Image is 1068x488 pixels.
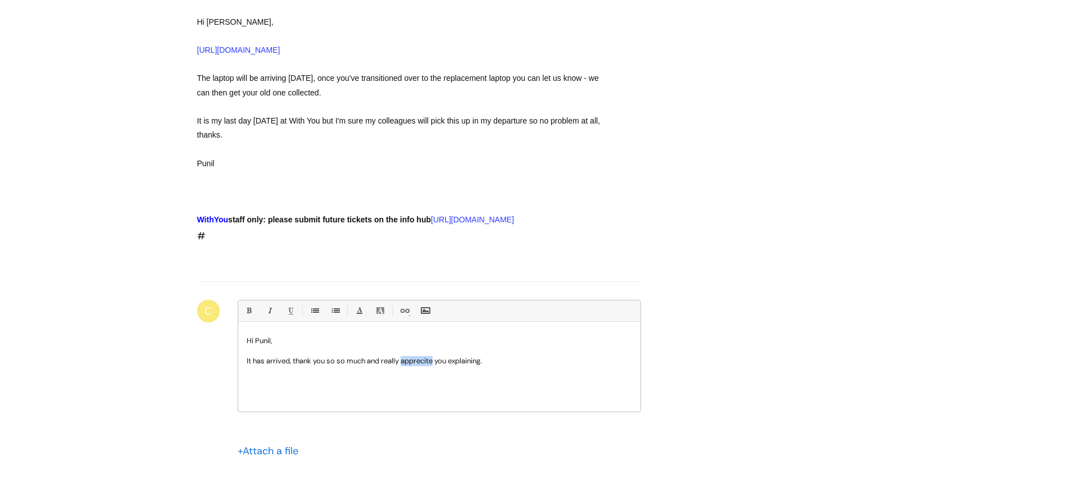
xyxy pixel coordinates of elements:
[373,304,387,318] a: Back Color
[283,304,297,318] a: Underline(Ctrl-U)
[197,300,220,322] div: C
[197,215,431,224] strong: staff only: please submit future tickets on the info hub
[197,15,601,58] div: Hi [PERSON_NAME],
[197,157,601,171] div: Punil
[197,45,280,54] a: [URL][DOMAIN_NAME]
[197,15,601,245] div: #
[418,304,432,318] a: Insert Image...
[238,442,305,460] div: Attach a file
[352,304,366,318] a: Font Color
[197,114,601,142] div: It is my last day [DATE] at With You but I'm sure my colleagues will pick this up in my departure...
[328,304,342,318] a: 1. Ordered List (Ctrl-Shift-8)
[431,215,514,224] a: [URL][DOMAIN_NAME]
[397,304,411,318] a: Link
[262,304,276,318] a: Italic (Ctrl-I)
[197,215,229,224] span: WithYou
[247,336,632,346] p: Hi Punil,
[242,304,256,318] a: Bold (Ctrl-B)
[247,356,632,366] p: It has arrived, thank you so so much and really apprecite you explaining.
[307,304,321,318] a: • Unordered List (Ctrl-Shift-7)
[197,71,601,99] div: The laptop will be arriving [DATE], once you've transitioned over to the replacement laptop you c...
